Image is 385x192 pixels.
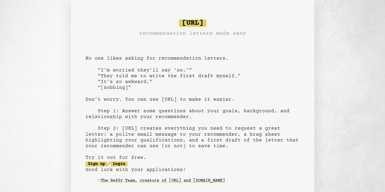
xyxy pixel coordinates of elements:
a: Sign up [86,162,107,166]
h3: recommendation letters made easy [139,29,246,38]
div: - [98,178,300,184]
a: The Reffy Team, creators of [URL] and [DOMAIN_NAME] [101,176,225,186]
span: [URL] [179,19,206,27]
a: Login [110,162,128,166]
